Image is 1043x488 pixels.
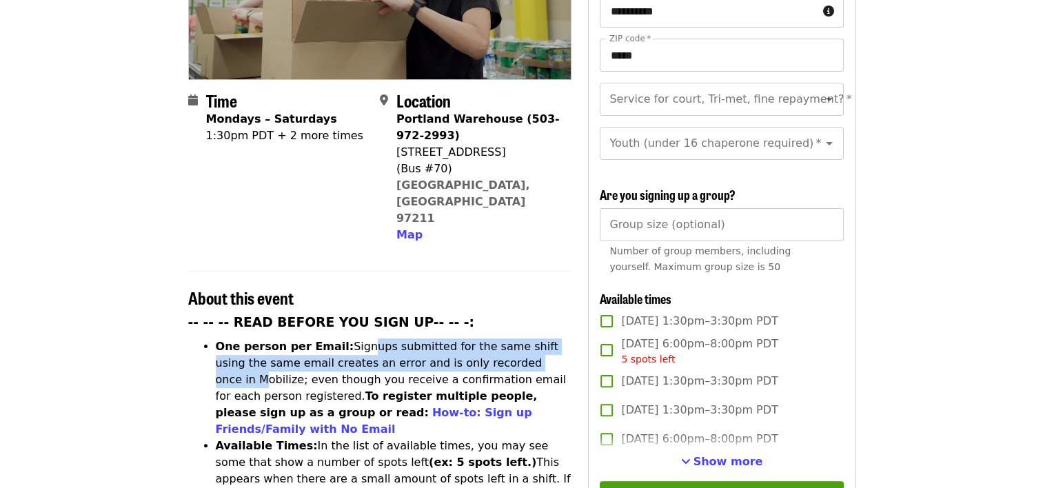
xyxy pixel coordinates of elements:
[396,88,451,112] span: Location
[216,439,318,452] strong: Available Times:
[600,185,736,203] span: Are you signing up a group?
[396,179,530,225] a: [GEOGRAPHIC_DATA], [GEOGRAPHIC_DATA] 97211
[216,340,354,353] strong: One person per Email:
[681,454,763,470] button: See more timeslots
[206,88,237,112] span: Time
[396,112,560,142] strong: Portland Warehouse (503-972-2993)
[396,161,560,177] div: (Bus #70)
[206,128,363,144] div: 1:30pm PDT + 2 more times
[216,406,532,436] a: How-to: Sign up Friends/Family with No Email
[621,336,778,367] span: [DATE] 6:00pm–8:00pm PDT
[396,227,423,243] button: Map
[380,94,388,107] i: map-marker-alt icon
[429,456,536,469] strong: (ex: 5 spots left.)
[188,315,475,329] strong: -- -- -- READ BEFORE YOU SIGN UP-- -- -:
[823,5,834,18] i: circle-info icon
[188,94,198,107] i: calendar icon
[621,373,778,389] span: [DATE] 1:30pm–3:30pm PDT
[609,34,651,43] label: ZIP code
[396,144,560,161] div: [STREET_ADDRESS]
[609,245,791,272] span: Number of group members, including yourself. Maximum group size is 50
[693,455,763,468] span: Show more
[216,389,538,419] strong: To register multiple people, please sign up as a group or read:
[216,338,572,438] li: Signups submitted for the same shift using the same email creates an error and is only recorded o...
[600,289,671,307] span: Available times
[621,431,778,447] span: [DATE] 6:00pm–8:00pm PDT
[621,402,778,418] span: [DATE] 1:30pm–3:30pm PDT
[188,285,294,309] span: About this event
[600,39,843,72] input: ZIP code
[621,313,778,329] span: [DATE] 1:30pm–3:30pm PDT
[621,354,675,365] span: 5 spots left
[600,208,843,241] input: [object Object]
[820,134,839,153] button: Open
[820,90,839,109] button: Open
[206,112,337,125] strong: Mondays – Saturdays
[396,228,423,241] span: Map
